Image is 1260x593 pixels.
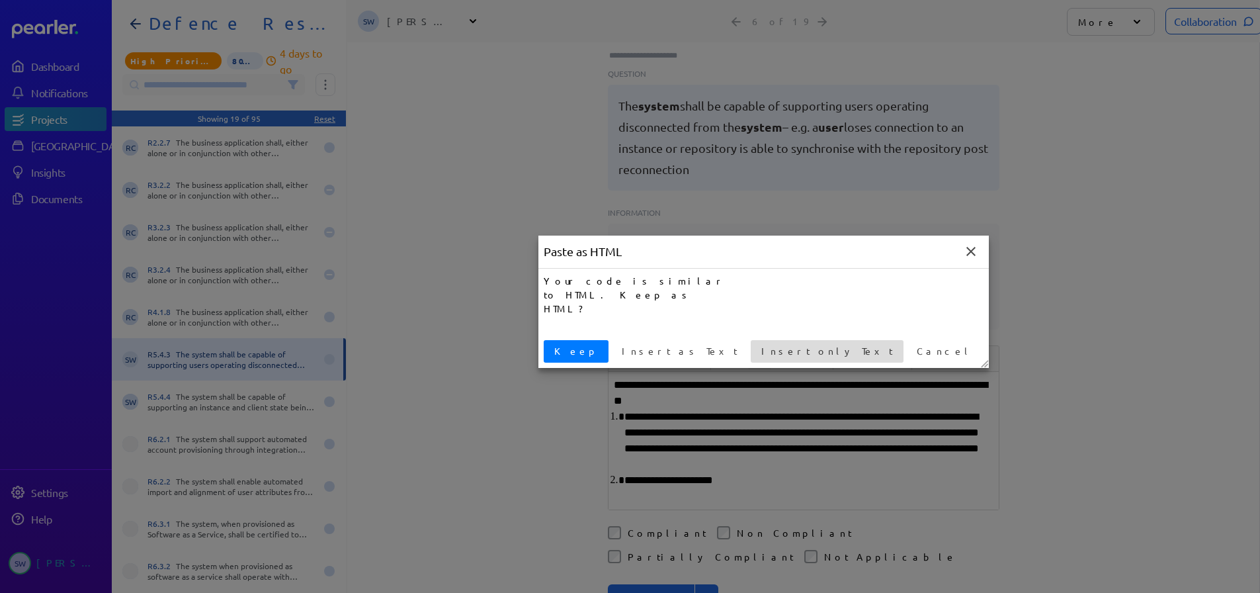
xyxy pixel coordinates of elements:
[616,344,743,358] span: Insert as Text
[544,340,609,363] button: Keep
[756,344,898,358] span: Insert only Text
[611,340,748,363] button: Insert as Text
[538,236,627,268] div: Paste as HTML
[906,340,984,363] button: Cancel
[751,340,903,363] button: Insert only Text
[549,344,603,358] span: Keep
[911,344,978,358] span: Cancel
[544,274,732,316] div: Your code is similar to HTML. Keep as HTML?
